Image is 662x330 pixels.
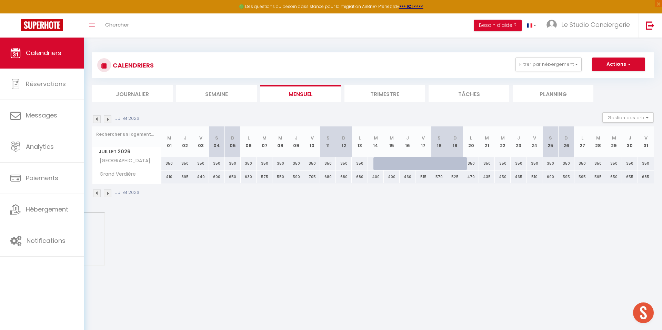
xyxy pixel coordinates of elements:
div: 630 [241,171,257,183]
div: 450 [495,171,511,183]
th: 13 [352,126,368,157]
div: 690 [542,171,558,183]
span: Juillet 2026 [92,147,161,157]
div: 510 [526,171,542,183]
span: Calendriers [26,49,61,57]
div: 430 [400,171,415,183]
span: Analytics [26,142,54,151]
div: 350 [574,157,590,170]
div: 650 [225,171,241,183]
th: 07 [257,126,272,157]
abbr: L [359,135,361,141]
button: Filtrer par hébergement [515,58,582,71]
div: 595 [590,171,606,183]
abbr: S [438,135,441,141]
p: Juillet 2026 [116,189,139,196]
div: 350 [352,157,368,170]
div: 570 [431,171,447,183]
div: 680 [320,171,336,183]
h3: CALENDRIERS [111,58,154,73]
abbr: M [374,135,378,141]
button: Actions [592,58,645,71]
abbr: M [167,135,171,141]
th: 19 [447,126,463,157]
div: 350 [526,157,542,170]
li: Trimestre [344,85,425,102]
div: 350 [511,157,526,170]
div: 410 [161,171,177,183]
div: 400 [384,171,400,183]
span: Messages [26,111,57,120]
div: 350 [241,157,257,170]
th: 14 [368,126,384,157]
div: 680 [336,171,352,183]
abbr: J [295,135,298,141]
li: Mensuel [260,85,341,102]
div: 350 [272,157,288,170]
span: Paiements [26,174,58,182]
th: 20 [463,126,479,157]
div: 350 [336,157,352,170]
th: 16 [400,126,415,157]
abbr: L [581,135,583,141]
th: 17 [415,126,431,157]
th: 10 [304,126,320,157]
abbr: M [278,135,282,141]
div: 350 [177,157,193,170]
div: 350 [542,157,558,170]
abbr: L [470,135,472,141]
abbr: V [422,135,425,141]
div: 350 [622,157,638,170]
abbr: L [248,135,250,141]
p: Juillet 2026 [116,115,139,122]
span: Hébergement [26,205,68,214]
abbr: V [644,135,648,141]
abbr: D [231,135,234,141]
div: 350 [638,157,654,170]
abbr: V [533,135,536,141]
abbr: J [629,135,631,141]
div: 685 [638,171,654,183]
th: 18 [431,126,447,157]
div: 350 [320,157,336,170]
th: 03 [193,126,209,157]
abbr: S [327,135,330,141]
div: 550 [272,171,288,183]
div: 350 [225,157,241,170]
li: Semaine [176,85,257,102]
div: 350 [193,157,209,170]
div: 440 [193,171,209,183]
div: 655 [622,171,638,183]
th: 23 [511,126,526,157]
div: 350 [479,157,495,170]
th: 30 [622,126,638,157]
button: Besoin d'aide ? [474,20,522,31]
abbr: M [485,135,489,141]
a: >>> ICI <<<< [399,3,423,9]
div: 650 [606,171,622,183]
abbr: J [406,135,409,141]
abbr: M [501,135,505,141]
abbr: S [549,135,552,141]
div: 400 [368,171,384,183]
div: Ouvrir le chat [633,302,654,323]
abbr: D [453,135,457,141]
a: Chercher [100,13,134,38]
span: Chercher [105,21,129,28]
div: 575 [257,171,272,183]
div: 350 [590,157,606,170]
div: 600 [209,171,225,183]
div: 435 [511,171,526,183]
th: 28 [590,126,606,157]
th: 04 [209,126,225,157]
th: 02 [177,126,193,157]
li: Tâches [429,85,509,102]
div: 350 [288,157,304,170]
th: 31 [638,126,654,157]
th: 27 [574,126,590,157]
th: 24 [526,126,542,157]
div: 705 [304,171,320,183]
th: 06 [241,126,257,157]
div: 395 [177,171,193,183]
